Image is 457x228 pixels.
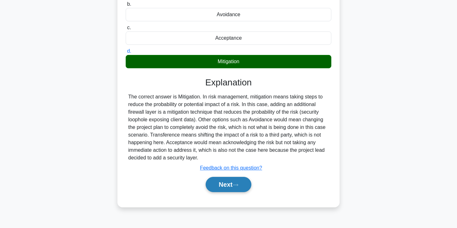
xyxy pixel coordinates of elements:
div: The correct answer is Mitigation. In risk management, mitigation means taking steps to reduce the... [128,93,329,162]
div: Avoidance [126,8,331,21]
span: d. [127,48,131,54]
span: b. [127,1,131,7]
div: Mitigation [126,55,331,68]
h3: Explanation [129,77,328,88]
span: c. [127,25,131,30]
div: Acceptance [126,31,331,45]
a: Feedback on this question? [200,165,262,171]
button: Next [206,177,251,192]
